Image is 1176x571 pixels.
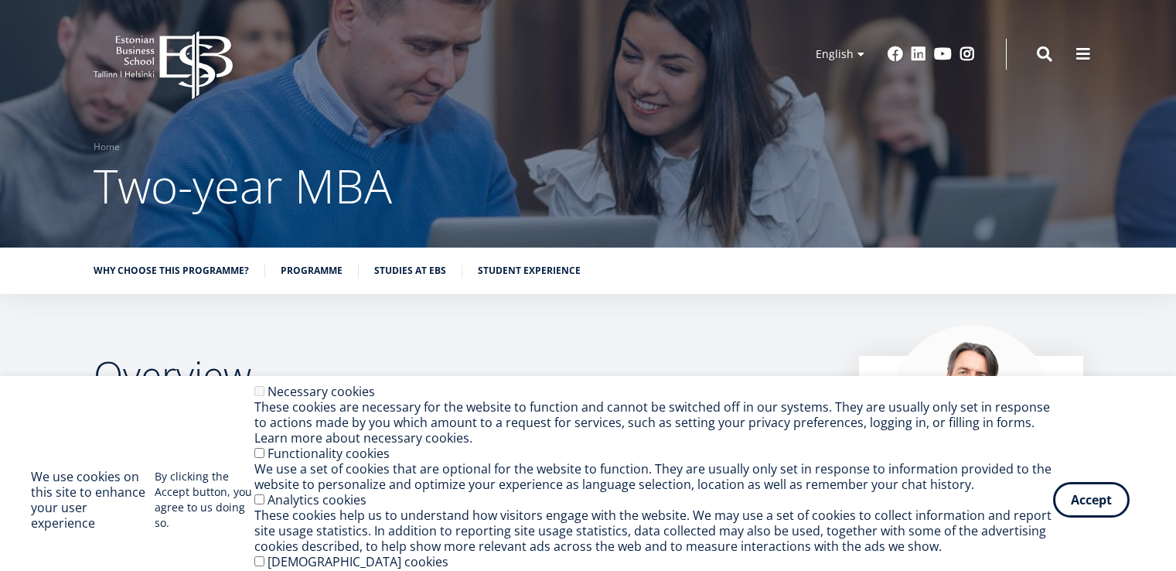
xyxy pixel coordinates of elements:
[888,46,903,62] a: Facebook
[94,263,249,279] a: Why choose this programme?
[1053,482,1130,518] button: Accept
[374,263,446,279] a: Studies at EBS
[155,469,254,531] p: By clicking the Accept button, you agree to us doing so.
[254,508,1053,554] div: These cookies help us to understand how visitors engage with the website. We may use a set of coo...
[268,491,366,508] label: Analytics cookies
[478,263,581,279] a: Student experience
[94,154,392,217] span: Two-year MBA
[94,356,828,395] h2: Overview
[281,263,343,279] a: Programme
[268,445,390,462] label: Functionality cookies
[268,553,448,570] label: [DEMOGRAPHIC_DATA] cookies
[31,469,155,531] h2: We use cookies on this site to enhance your user experience
[268,383,375,400] label: Necessary cookies
[254,461,1053,492] div: We use a set of cookies that are optional for the website to function. They are usually only set ...
[890,325,1052,487] img: Marko Rillo
[254,399,1053,446] div: These cookies are necessary for the website to function and cannot be switched off in our systems...
[934,46,952,62] a: Youtube
[911,46,926,62] a: Linkedin
[960,46,975,62] a: Instagram
[94,139,120,155] a: Home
